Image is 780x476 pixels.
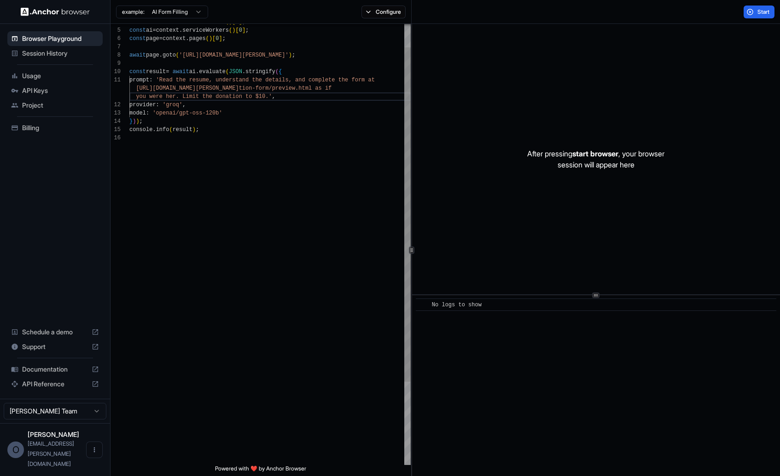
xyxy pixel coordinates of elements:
span: [URL][DOMAIN_NAME][PERSON_NAME] [136,85,239,92]
span: { [279,69,282,75]
span: : [149,77,152,83]
span: omri@gable.to [28,440,74,467]
span: Usage [22,71,99,80]
div: 13 [111,109,121,117]
button: Open menu [86,442,103,458]
div: 6 [111,34,121,43]
span: : [156,102,159,108]
div: 7 [111,43,121,51]
span: 0 [239,27,242,34]
div: 11 [111,76,121,84]
span: page [146,35,159,42]
div: Browser Playground [7,31,103,46]
span: Session History [22,49,99,58]
span: '[URL][DOMAIN_NAME][PERSON_NAME]' [179,52,289,58]
div: Schedule a demo [7,325,103,339]
div: O [7,442,24,458]
span: = [152,27,156,34]
div: 16 [111,134,121,142]
span: result [173,126,192,133]
div: Documentation [7,362,103,377]
span: stringify [245,69,275,75]
span: pages [189,35,206,42]
span: . [242,69,245,75]
span: 'Read the resume, understand the details, and comp [156,77,322,83]
span: API Keys [22,86,99,95]
span: ; [196,126,199,133]
span: ai [146,27,152,34]
span: tion-form/preview.html as if [239,85,332,92]
p: After pressing , your browser session will appear here [527,148,664,170]
span: ​ [420,300,425,310]
div: 9 [111,59,121,68]
span: JSON [229,69,242,75]
span: . [179,27,182,34]
span: ( [275,69,279,75]
span: ; [245,27,249,34]
span: start browser [572,149,618,158]
span: prompt [129,77,149,83]
span: ( [176,52,179,58]
span: const [129,27,146,34]
span: const [129,69,146,75]
div: API Keys [7,83,103,98]
span: const [129,35,146,42]
span: ; [292,52,295,58]
span: console [129,126,152,133]
span: 0 [215,35,219,42]
span: page [146,52,159,58]
span: ( [206,35,209,42]
span: ] [219,35,222,42]
div: 8 [111,51,121,59]
span: . [152,126,156,133]
span: ( [226,69,229,75]
div: API Reference [7,377,103,391]
span: Omri Haviv [28,430,79,438]
span: ai [189,69,196,75]
div: Support [7,339,103,354]
span: 'openai/gpt-oss-120b' [152,110,222,116]
span: example: [122,8,145,16]
div: Session History [7,46,103,61]
span: } [129,118,133,125]
span: No logs to show [432,302,482,308]
span: serviceWorkers [182,27,229,34]
span: ) [192,126,196,133]
span: lete the form at [322,77,375,83]
span: ) [232,27,235,34]
span: . [159,52,163,58]
span: Browser Playground [22,34,99,43]
span: API Reference [22,379,88,389]
div: Billing [7,120,103,135]
button: Start [744,6,774,18]
span: ) [209,35,212,42]
span: [ [235,27,239,34]
span: info [156,126,169,133]
span: ( [169,126,172,133]
div: 5 [111,26,121,34]
span: , [182,102,186,108]
span: Documentation [22,365,88,374]
span: . [196,69,199,75]
span: Schedule a demo [22,327,88,337]
span: context [163,35,186,42]
span: = [159,35,163,42]
span: ) [133,118,136,125]
span: ; [140,118,143,125]
span: context [156,27,179,34]
span: = [166,69,169,75]
div: 12 [111,101,121,109]
span: ; [222,35,226,42]
div: Usage [7,69,103,83]
span: ) [136,118,139,125]
span: , [272,93,275,100]
span: Billing [22,123,99,132]
span: 'groq' [163,102,182,108]
span: await [129,52,146,58]
span: Powered with ❤️ by Anchor Browser [215,465,306,476]
span: Start [757,8,770,16]
div: 10 [111,68,121,76]
span: await [173,69,189,75]
div: 14 [111,117,121,126]
span: [ [212,35,215,42]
